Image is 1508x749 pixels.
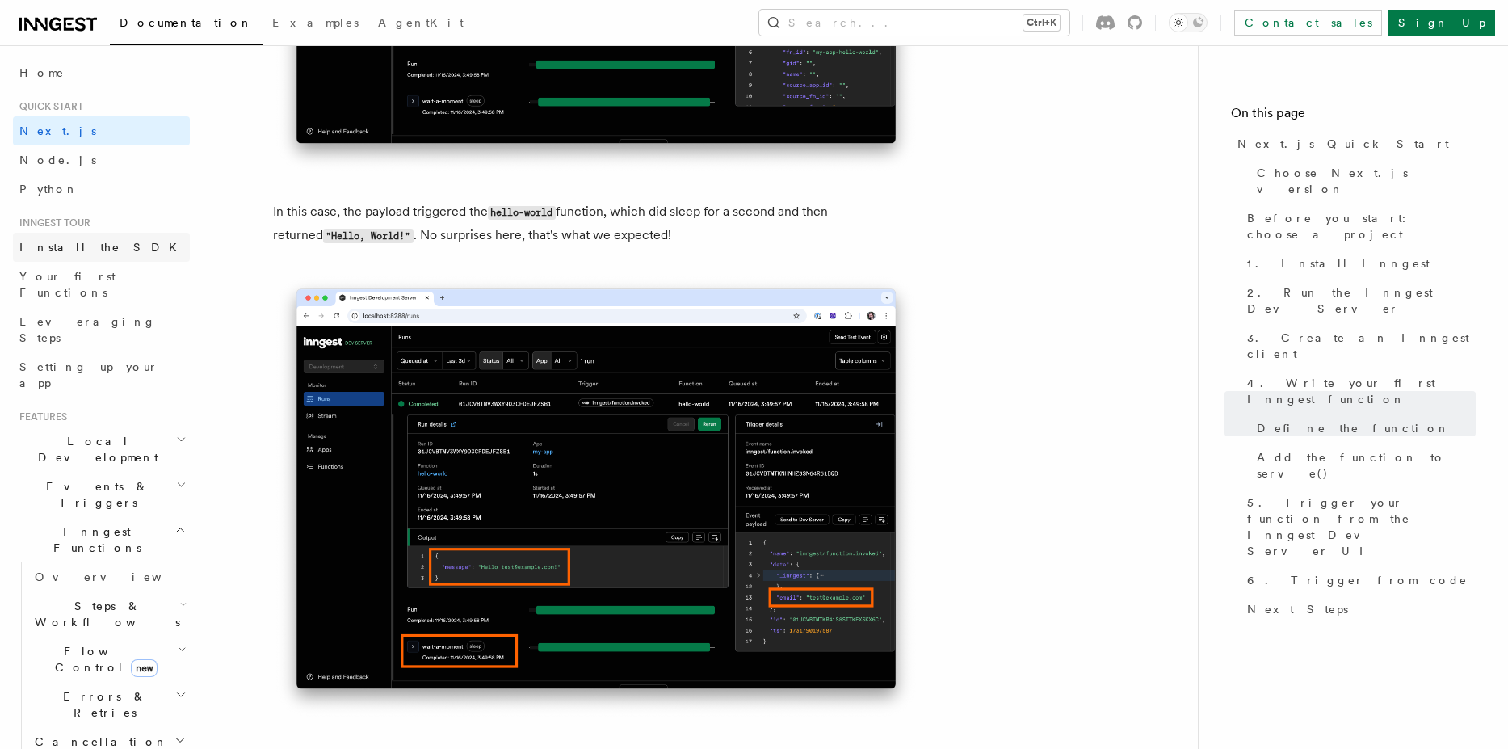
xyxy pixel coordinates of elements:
[13,217,90,229] span: Inngest tour
[1247,330,1476,362] span: 3. Create an Inngest client
[1250,443,1476,488] a: Add the function to serve()
[273,273,919,720] img: Inngest Dev Server web interface's runs tab with a single completed run expanded indicating that ...
[1234,10,1382,36] a: Contact sales
[1247,375,1476,407] span: 4. Write your first Inngest function
[28,682,190,727] button: Errors & Retries
[1257,449,1476,482] span: Add the function to serve()
[19,65,65,81] span: Home
[19,154,96,166] span: Node.js
[1241,566,1476,595] a: 6. Trigger from code
[488,206,556,220] code: hello-world
[19,241,187,254] span: Install the SDK
[19,183,78,196] span: Python
[1241,204,1476,249] a: Before you start: choose a project
[1247,601,1348,617] span: Next Steps
[1247,284,1476,317] span: 2. Run the Inngest Dev Server
[13,410,67,423] span: Features
[13,472,190,517] button: Events & Triggers
[28,598,180,630] span: Steps & Workflows
[110,5,263,45] a: Documentation
[378,16,464,29] span: AgentKit
[13,145,190,175] a: Node.js
[19,124,96,137] span: Next.js
[13,233,190,262] a: Install the SDK
[1023,15,1060,31] kbd: Ctrl+K
[120,16,253,29] span: Documentation
[272,16,359,29] span: Examples
[19,315,156,344] span: Leveraging Steps
[1247,255,1430,271] span: 1. Install Inngest
[759,10,1069,36] button: Search...Ctrl+K
[13,58,190,87] a: Home
[1257,420,1450,436] span: Define the function
[1169,13,1208,32] button: Toggle dark mode
[1241,249,1476,278] a: 1. Install Inngest
[13,478,176,511] span: Events & Triggers
[28,562,190,591] a: Overview
[1247,494,1476,559] span: 5. Trigger your function from the Inngest Dev Server UI
[35,570,201,583] span: Overview
[1388,10,1495,36] a: Sign Up
[1231,129,1476,158] a: Next.js Quick Start
[1250,414,1476,443] a: Define the function
[28,688,175,721] span: Errors & Retries
[13,307,190,352] a: Leveraging Steps
[263,5,368,44] a: Examples
[13,517,190,562] button: Inngest Functions
[13,524,174,556] span: Inngest Functions
[131,659,158,677] span: new
[13,427,190,472] button: Local Development
[13,262,190,307] a: Your first Functions
[19,270,116,299] span: Your first Functions
[1257,165,1476,197] span: Choose Next.js version
[1247,210,1476,242] span: Before you start: choose a project
[1241,368,1476,414] a: 4. Write your first Inngest function
[1241,278,1476,323] a: 2. Run the Inngest Dev Server
[13,433,176,465] span: Local Development
[1247,572,1468,588] span: 6. Trigger from code
[1231,103,1476,129] h4: On this page
[1241,488,1476,566] a: 5. Trigger your function from the Inngest Dev Server UI
[1241,323,1476,368] a: 3. Create an Inngest client
[368,5,473,44] a: AgentKit
[28,637,190,682] button: Flow Controlnew
[13,352,190,398] a: Setting up your app
[19,360,158,389] span: Setting up your app
[13,175,190,204] a: Python
[273,200,919,247] p: In this case, the payload triggered the function, which did sleep for a second and then returned ...
[28,643,178,675] span: Flow Control
[323,229,414,243] code: "Hello, World!"
[1250,158,1476,204] a: Choose Next.js version
[13,100,83,113] span: Quick start
[1237,136,1449,152] span: Next.js Quick Start
[1241,595,1476,624] a: Next Steps
[13,116,190,145] a: Next.js
[28,591,190,637] button: Steps & Workflows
